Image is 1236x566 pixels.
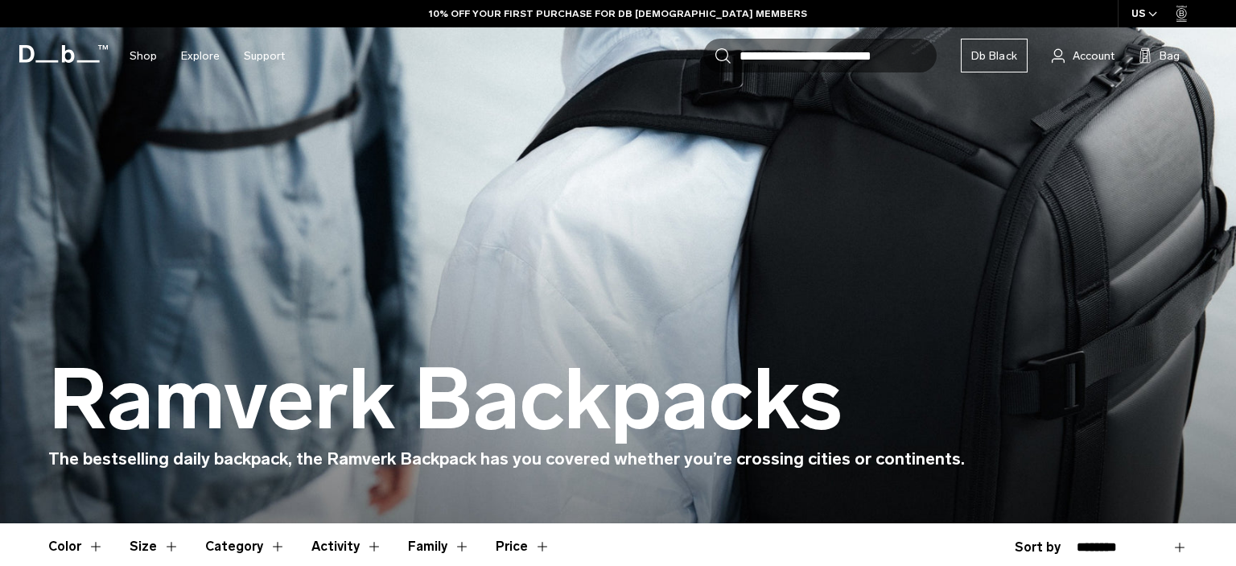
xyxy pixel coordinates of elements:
[181,27,220,85] a: Explore
[1160,48,1180,64] span: Bag
[961,39,1028,72] a: Db Black
[1052,46,1114,65] a: Account
[429,6,807,21] a: 10% OFF YOUR FIRST PURCHASE FOR DB [DEMOGRAPHIC_DATA] MEMBERS
[244,27,285,85] a: Support
[117,27,297,85] nav: Main Navigation
[48,353,843,447] h1: Ramverk Backpacks
[48,448,965,469] span: The bestselling daily backpack, the Ramverk Backpack has you covered whether you’re crossing citi...
[130,27,157,85] a: Shop
[1073,48,1114,64] span: Account
[1139,46,1180,65] button: Bag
